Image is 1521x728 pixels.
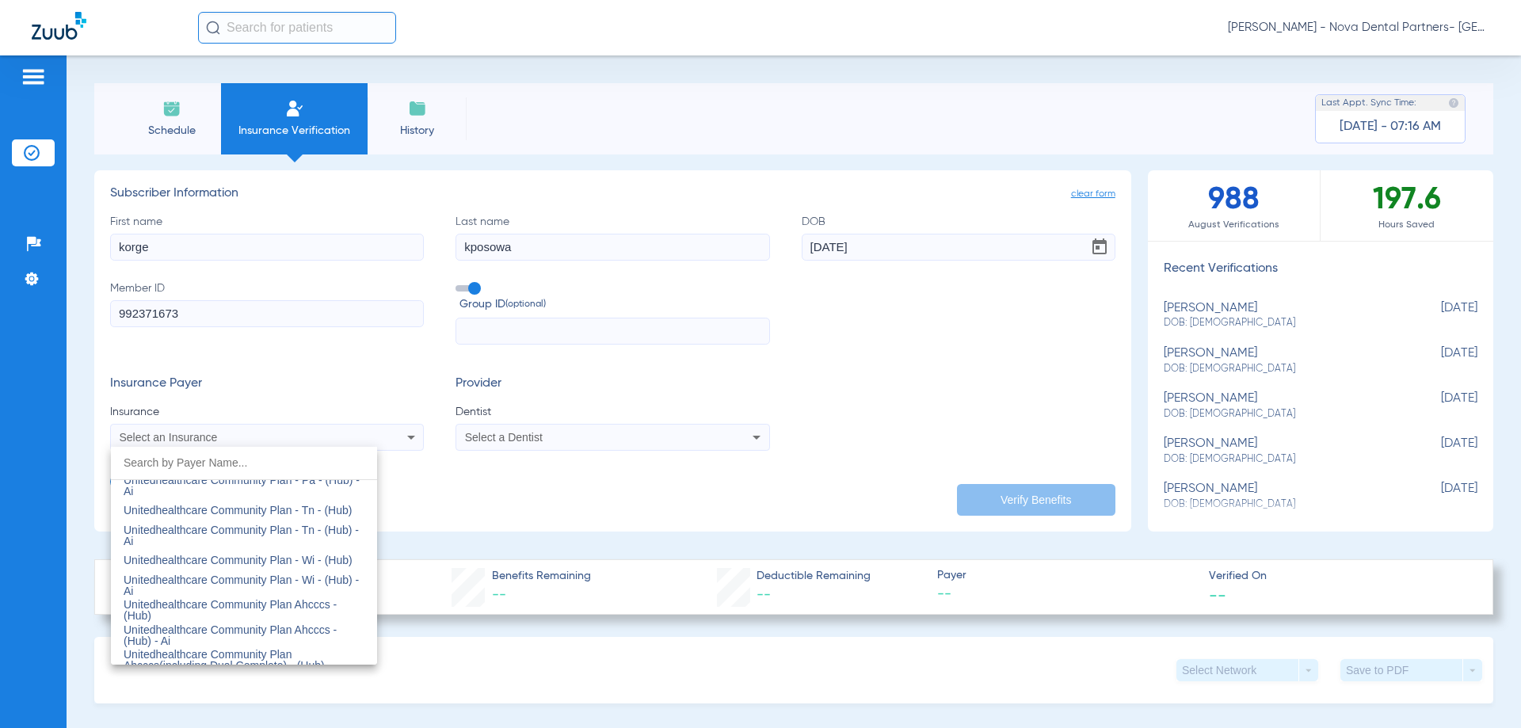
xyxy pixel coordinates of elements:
span: Unitedhealthcare Community Plan - Wi - (Hub) [124,554,353,566]
span: Unitedhealthcare Community Plan Ahcccs - (Hub) [124,598,337,622]
span: Unitedhealthcare Community Plan - Tn - (Hub) [124,504,352,516]
span: Unitedhealthcare Community Plan - Tn - (Hub) - Ai [124,524,359,547]
span: Unitedhealthcare Community Plan Ahcccs(including Dual Complete) - (Hub) [124,648,325,672]
span: Unitedhealthcare Community Plan - Wi - (Hub) - Ai [124,574,359,597]
input: dropdown search [111,447,377,479]
iframe: Chat Widget [1442,652,1521,728]
span: Unitedhealthcare Community Plan Ahcccs - (Hub) - Ai [124,623,337,647]
span: Unitedhealthcare Community Plan - Pa - (Hub) - Ai [124,474,360,497]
